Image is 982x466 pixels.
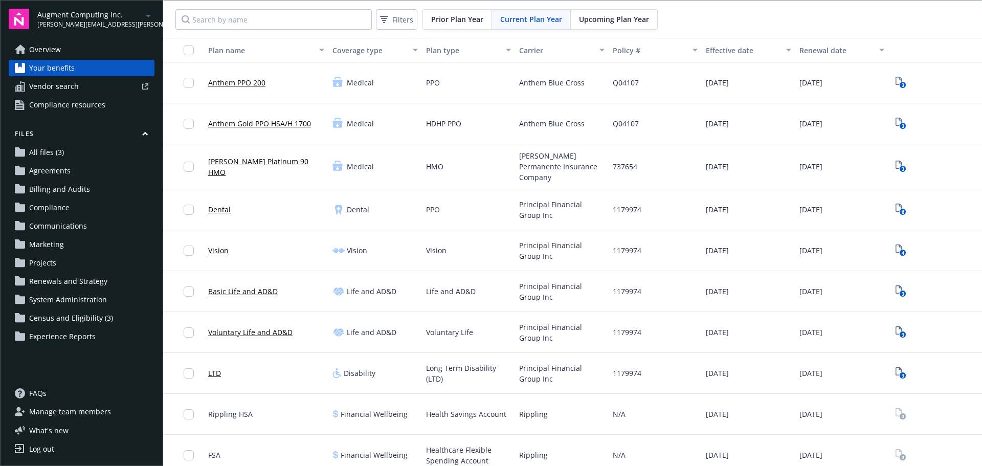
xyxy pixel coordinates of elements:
[892,324,909,341] span: View Plan Documents
[799,77,822,88] span: [DATE]
[208,327,293,338] a: Voluntary Life and AD&D
[609,38,702,62] button: Policy #
[892,365,909,382] span: View Plan Documents
[613,118,639,129] span: Q04107
[892,447,909,463] span: View Plan Documents
[9,273,154,290] a: Renewals and Strategy
[426,45,500,56] div: Plan type
[426,445,511,466] span: Healthcare Flexible Spending Account
[208,45,313,56] div: Plan name
[347,77,374,88] span: Medical
[9,328,154,345] a: Experience Reports
[142,9,154,21] a: arrowDropDown
[347,161,374,172] span: Medical
[426,161,443,172] span: HMO
[799,204,822,215] span: [DATE]
[426,409,506,419] span: Health Savings Account
[29,163,71,179] span: Agreements
[29,60,75,76] span: Your benefits
[613,245,641,256] span: 1179974
[9,144,154,161] a: All files (3)
[9,181,154,197] a: Billing and Audits
[706,327,729,338] span: [DATE]
[347,286,396,297] span: Life and AD&D
[519,409,548,419] span: Rippling
[901,82,904,88] text: 3
[29,310,113,326] span: Census and Eligibility (3)
[29,425,69,436] span: What ' s new
[9,78,154,95] a: Vendor search
[29,97,105,113] span: Compliance resources
[613,327,641,338] span: 1179974
[29,441,54,457] div: Log out
[500,14,562,25] span: Current Plan Year
[29,404,111,420] span: Manage team members
[341,409,408,419] span: Financial Wellbeing
[613,450,626,460] span: N/A
[332,45,407,56] div: Coverage type
[519,281,605,302] span: Principal Financial Group Inc
[579,14,649,25] span: Upcoming Plan Year
[208,156,324,177] a: [PERSON_NAME] Platinum 90 HMO
[184,246,194,256] input: Toggle Row Selected
[613,45,687,56] div: Policy #
[184,162,194,172] input: Toggle Row Selected
[519,199,605,220] span: Principal Financial Group Inc
[901,166,904,172] text: 3
[29,236,64,253] span: Marketing
[9,9,29,29] img: navigator-logo.svg
[29,255,56,271] span: Projects
[799,118,822,129] span: [DATE]
[892,116,909,132] a: View Plan Documents
[204,38,328,62] button: Plan name
[799,409,822,419] span: [DATE]
[892,406,909,423] span: View Plan Documents
[426,245,447,256] span: Vision
[519,363,605,384] span: Principal Financial Group Inc
[208,204,231,215] a: Dental
[613,286,641,297] span: 1179974
[9,255,154,271] a: Projects
[9,129,154,142] button: Files
[799,450,822,460] span: [DATE]
[706,286,729,297] span: [DATE]
[208,409,253,419] span: Rippling HSA
[892,242,909,259] span: View Plan Documents
[9,163,154,179] a: Agreements
[9,385,154,402] a: FAQs
[426,327,473,338] span: Voluntary Life
[519,118,585,129] span: Anthem Blue Cross
[613,368,641,379] span: 1179974
[376,9,417,30] button: Filters
[706,204,729,215] span: [DATE]
[613,161,637,172] span: 737654
[328,38,422,62] button: Coverage type
[344,368,375,379] span: Disability
[706,409,729,419] span: [DATE]
[519,150,605,183] span: [PERSON_NAME] Permanente Insurance Company
[208,368,221,379] a: LTD
[799,161,822,172] span: [DATE]
[892,283,909,300] a: View Plan Documents
[702,38,795,62] button: Effective date
[892,202,909,218] a: View Plan Documents
[184,119,194,129] input: Toggle Row Selected
[901,291,904,297] text: 3
[29,273,107,290] span: Renewals and Strategy
[901,209,904,215] text: 6
[184,450,194,460] input: Toggle Row Selected
[29,78,79,95] span: Vendor search
[208,245,229,256] a: Vision
[9,292,154,308] a: System Administration
[9,236,154,253] a: Marketing
[9,97,154,113] a: Compliance resources
[347,204,369,215] span: Dental
[184,327,194,338] input: Toggle Row Selected
[892,75,909,91] span: View Plan Documents
[901,372,904,379] text: 3
[341,450,408,460] span: Financial Wellbeing
[706,161,729,172] span: [DATE]
[208,450,220,460] span: FSA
